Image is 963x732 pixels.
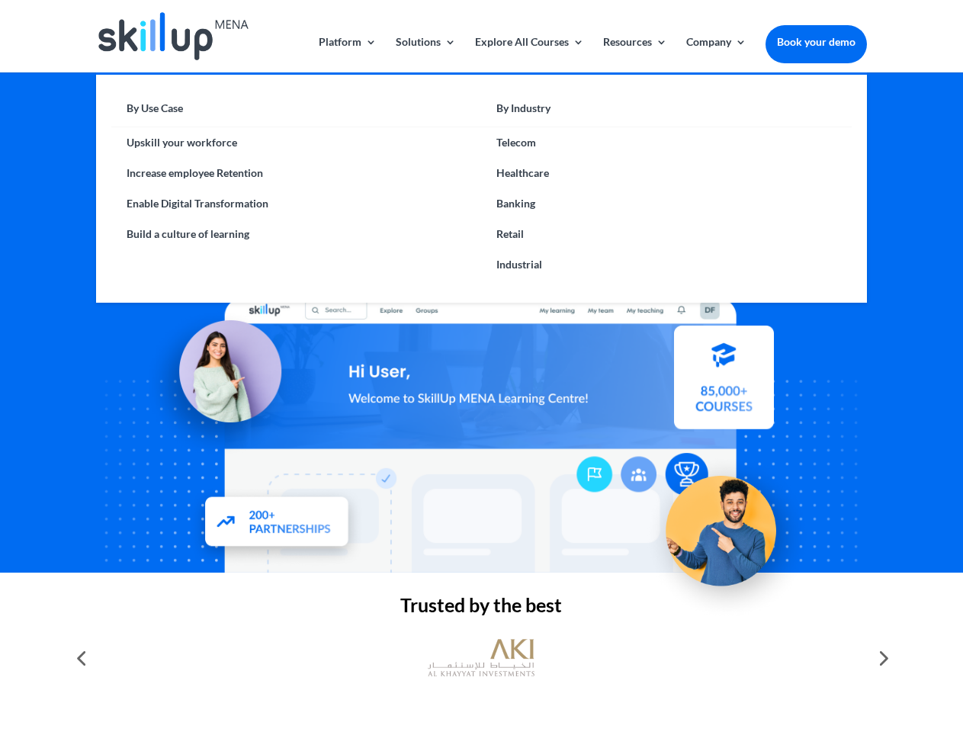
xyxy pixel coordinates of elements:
[98,12,248,60] img: Skillup Mena
[96,596,866,622] h2: Trusted by the best
[111,188,481,219] a: Enable Digital Transformation
[481,219,851,249] a: Retail
[111,158,481,188] a: Increase employee Retention
[111,98,481,127] a: By Use Case
[319,37,377,72] a: Platform
[481,127,851,158] a: Telecom
[189,482,366,565] img: Partners - SkillUp Mena
[481,98,851,127] a: By Industry
[481,158,851,188] a: Healthcare
[674,332,774,435] img: Courses library - SkillUp MENA
[686,37,746,72] a: Company
[481,249,851,280] a: Industrial
[475,37,584,72] a: Explore All Courses
[143,303,297,457] img: Learning Management Solution - SkillUp
[766,25,867,59] a: Book your demo
[603,37,667,72] a: Resources
[111,127,481,158] a: Upskill your workforce
[111,219,481,249] a: Build a culture of learning
[709,567,963,732] iframe: Chat Widget
[396,37,456,72] a: Solutions
[428,631,534,685] img: al khayyat investments logo
[644,444,813,613] img: Upskill your workforce - SkillUp
[481,188,851,219] a: Banking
